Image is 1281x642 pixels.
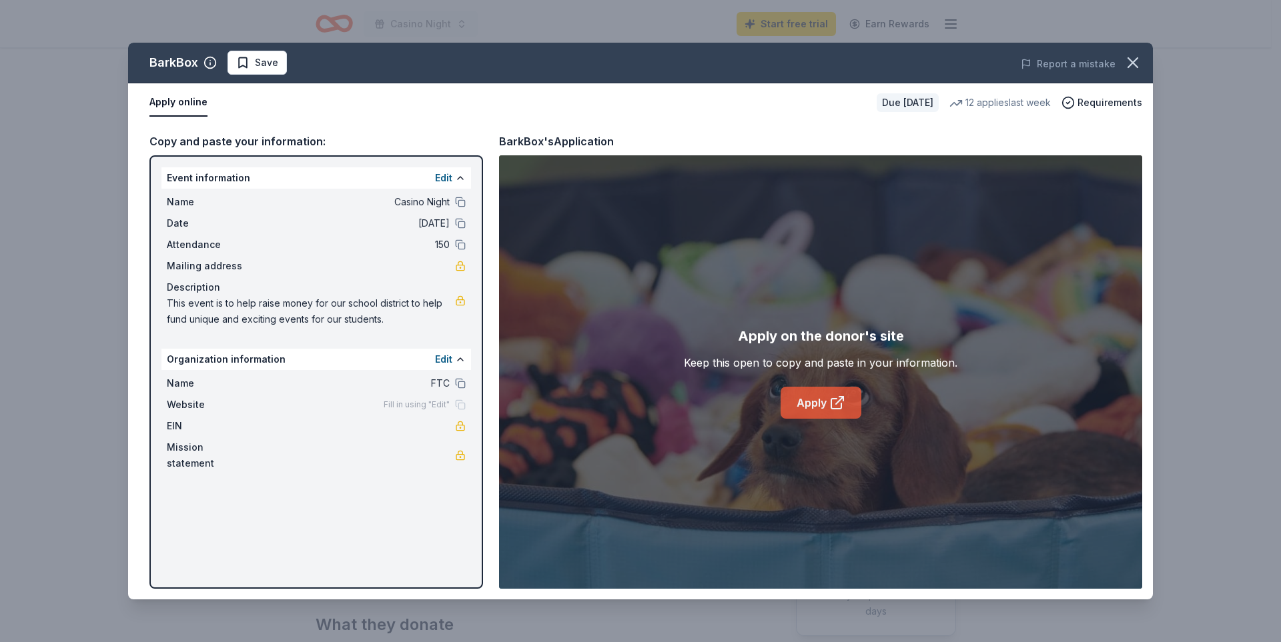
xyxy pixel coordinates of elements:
[1021,56,1116,72] button: Report a mistake
[1061,95,1142,111] button: Requirements
[949,95,1051,111] div: 12 applies last week
[256,215,450,231] span: [DATE]
[256,375,450,391] span: FTC
[877,93,939,112] div: Due [DATE]
[228,51,287,75] button: Save
[167,295,455,327] span: This event is to help raise money for our school district to help fund unique and exciting events...
[167,375,256,391] span: Name
[167,215,256,231] span: Date
[167,279,466,295] div: Description
[499,133,614,150] div: BarkBox's Application
[149,133,483,150] div: Copy and paste your information:
[161,167,471,189] div: Event information
[161,349,471,370] div: Organization information
[781,387,861,419] a: Apply
[738,325,904,347] div: Apply on the donor's site
[167,258,256,274] span: Mailing address
[684,355,957,371] div: Keep this open to copy and paste in your information.
[384,399,450,410] span: Fill in using "Edit"
[1078,95,1142,111] span: Requirements
[149,52,198,73] div: BarkBox
[149,89,207,117] button: Apply online
[256,194,450,210] span: Casino Night
[167,237,256,253] span: Attendance
[255,55,278,71] span: Save
[167,194,256,210] span: Name
[167,439,256,471] span: Mission statement
[167,397,256,413] span: Website
[256,237,450,253] span: 150
[435,170,452,186] button: Edit
[435,351,452,367] button: Edit
[167,418,256,434] span: EIN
